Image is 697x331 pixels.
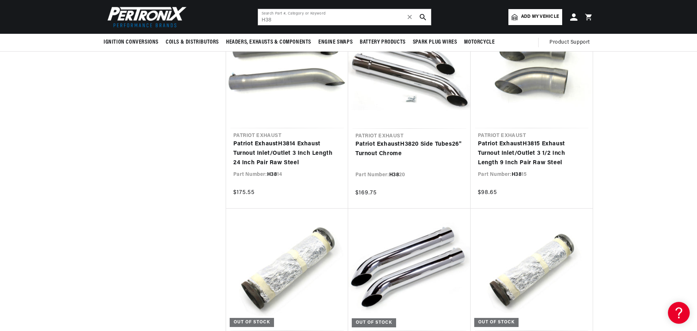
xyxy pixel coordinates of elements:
summary: Ignition Conversions [104,34,162,51]
summary: Battery Products [356,34,409,51]
span: Motorcycle [464,39,495,46]
summary: Motorcycle [460,34,498,51]
span: Engine Swaps [318,39,352,46]
span: Ignition Conversions [104,39,158,46]
span: Coils & Distributors [166,39,219,46]
img: Pertronix [104,4,187,29]
summary: Headers, Exhausts & Components [222,34,315,51]
span: Product Support [549,39,590,47]
a: Patriot ExhaustH3814 Exhaust Turnout Inlet/Outlet 3 Inch Length 24 Inch Pair Raw Steel [233,140,341,167]
button: search button [415,9,431,25]
a: Patriot ExhaustH3815 Exhaust Turnout Inlet/Outlet 3 1/2 Inch Length 9 Inch Pair Raw Steel [478,140,585,167]
summary: Product Support [549,34,593,51]
summary: Engine Swaps [315,34,356,51]
input: Search Part #, Category or Keyword [258,9,431,25]
span: Headers, Exhausts & Components [226,39,311,46]
a: Add my vehicle [508,9,562,25]
summary: Coils & Distributors [162,34,222,51]
span: Add my vehicle [521,13,559,20]
a: Patriot ExhaustH3820 Side Tubes26" Turnout Chrome [355,140,463,158]
span: Battery Products [360,39,406,46]
summary: Spark Plug Wires [409,34,461,51]
span: Spark Plug Wires [413,39,457,46]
